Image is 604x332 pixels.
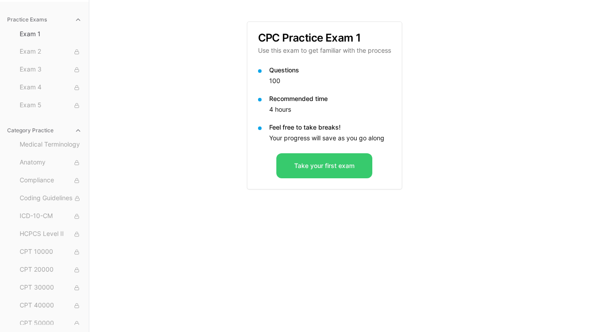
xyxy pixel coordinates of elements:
span: Exam 1 [20,29,82,38]
p: Recommended time [269,94,391,103]
button: HCPCS Level II [16,227,85,241]
span: Medical Terminology [20,140,82,150]
button: CPT 40000 [16,298,85,313]
button: Exam 5 [16,98,85,113]
span: Exam 3 [20,65,82,75]
p: Questions [269,66,391,75]
button: ICD-10-CM [16,209,85,223]
span: CPT 40000 [20,301,82,311]
span: CPT 10000 [20,247,82,257]
button: Anatomy [16,155,85,170]
button: CPT 20000 [16,263,85,277]
button: CPT 30000 [16,281,85,295]
p: Your progress will save as you go along [269,134,391,143]
button: Compliance [16,173,85,188]
button: CPT 50000 [16,316,85,331]
span: Compliance [20,176,82,185]
button: Exam 2 [16,45,85,59]
span: CPT 20000 [20,265,82,275]
button: Category Practice [4,123,85,138]
button: Medical Terminology [16,138,85,152]
span: HCPCS Level II [20,229,82,239]
h3: CPC Practice Exam 1 [258,33,391,43]
span: Exam 5 [20,101,82,110]
span: ICD-10-CM [20,211,82,221]
span: Exam 2 [20,47,82,57]
span: CPT 50000 [20,319,82,328]
button: Exam 1 [16,27,85,41]
p: Use this exam to get familiar with the process [258,46,391,55]
button: Exam 3 [16,63,85,77]
button: Coding Guidelines [16,191,85,206]
button: Exam 4 [16,80,85,95]
span: Anatomy [20,158,82,168]
button: Take your first exam [276,153,372,178]
p: 100 [269,76,391,85]
p: Feel free to take breaks! [269,123,391,132]
span: Coding Guidelines [20,193,82,203]
span: CPT 30000 [20,283,82,293]
span: Exam 4 [20,83,82,92]
p: 4 hours [269,105,391,114]
button: Practice Exams [4,13,85,27]
button: CPT 10000 [16,245,85,259]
